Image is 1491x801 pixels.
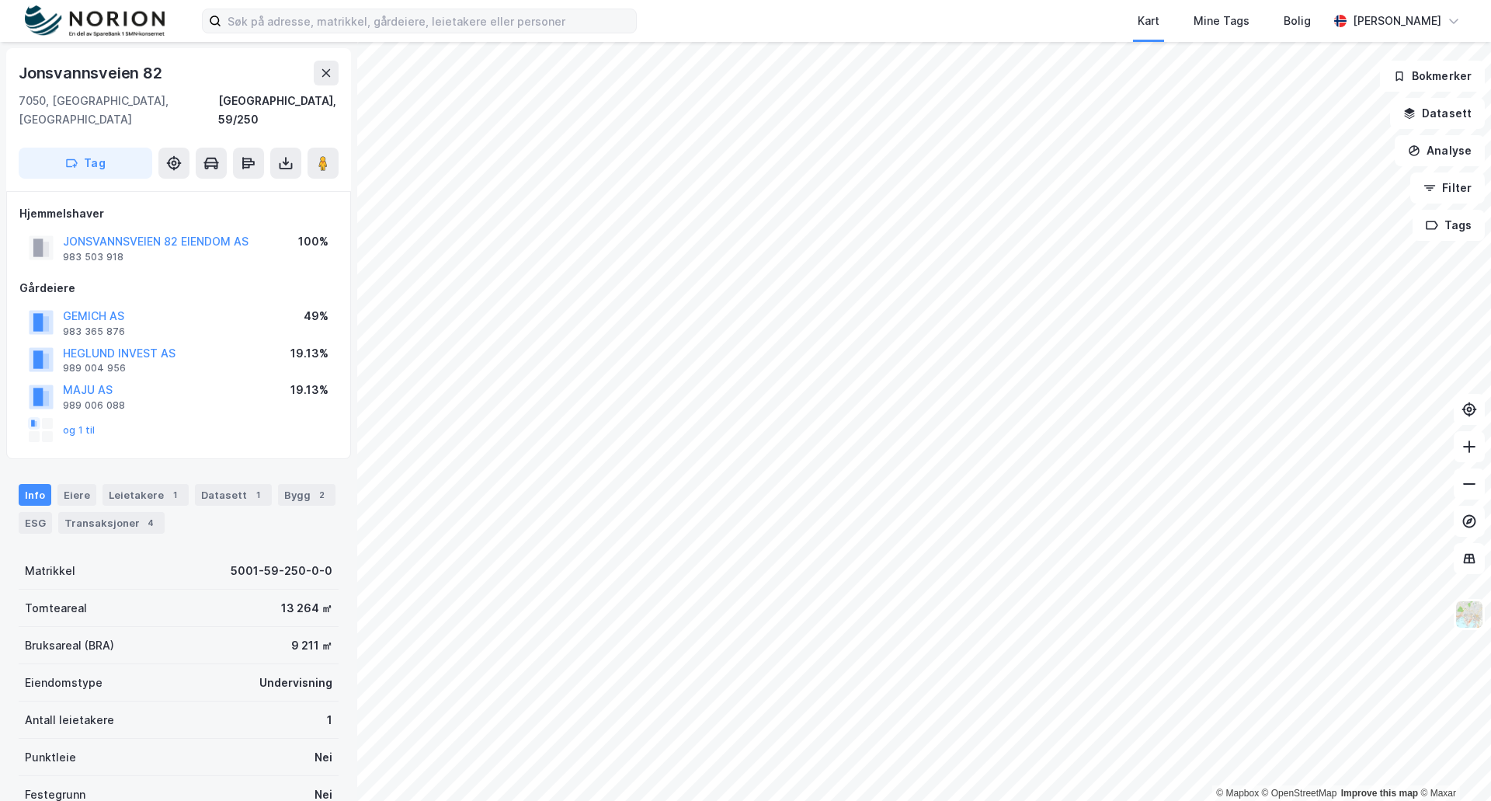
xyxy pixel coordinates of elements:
div: Bruksareal (BRA) [25,636,114,655]
div: Info [19,484,51,506]
div: 7050, [GEOGRAPHIC_DATA], [GEOGRAPHIC_DATA] [19,92,218,129]
button: Analyse [1395,135,1485,166]
div: 1 [327,711,332,730]
button: Datasett [1390,98,1485,129]
img: Z [1455,600,1484,629]
div: 19.13% [290,381,328,399]
div: 100% [298,232,328,251]
div: 5001-59-250-0-0 [231,562,332,580]
div: [GEOGRAPHIC_DATA], 59/250 [218,92,339,129]
div: Kart [1138,12,1159,30]
div: Eiendomstype [25,674,103,692]
img: norion-logo.80e7a08dc31c2e691866.png [25,5,165,37]
div: Jonsvannsveien 82 [19,61,165,85]
button: Bokmerker [1380,61,1485,92]
button: Tag [19,148,152,179]
div: Transaksjoner [58,512,165,534]
div: ESG [19,512,52,534]
div: Nei [315,748,332,767]
div: Gårdeiere [19,279,338,298]
div: Leietakere [103,484,189,506]
div: Datasett [195,484,272,506]
div: Mine Tags [1194,12,1249,30]
div: Hjemmelshaver [19,204,338,223]
button: Tags [1413,210,1485,241]
div: Tomteareal [25,599,87,618]
div: 1 [167,487,182,503]
div: Bygg [278,484,335,506]
div: 1 [250,487,266,503]
div: 989 006 088 [63,399,125,412]
button: Filter [1410,172,1485,204]
a: OpenStreetMap [1262,788,1337,799]
div: Antall leietakere [25,711,114,730]
input: Søk på adresse, matrikkel, gårdeiere, leietakere eller personer [221,9,636,33]
div: Eiere [57,484,96,506]
a: Improve this map [1341,788,1418,799]
div: 4 [143,515,158,531]
div: 983 365 876 [63,326,125,338]
div: Punktleie [25,748,76,767]
div: 9 211 ㎡ [291,636,332,655]
div: 13 264 ㎡ [281,599,332,618]
div: 983 503 918 [63,251,123,263]
div: Matrikkel [25,562,75,580]
div: [PERSON_NAME] [1353,12,1441,30]
div: Bolig [1284,12,1311,30]
div: Undervisning [259,674,332,692]
iframe: Chat Widget [1413,726,1491,801]
div: 19.13% [290,344,328,363]
div: 2 [314,487,329,503]
a: Mapbox [1216,788,1259,799]
div: 49% [304,307,328,326]
div: 989 004 956 [63,362,126,374]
